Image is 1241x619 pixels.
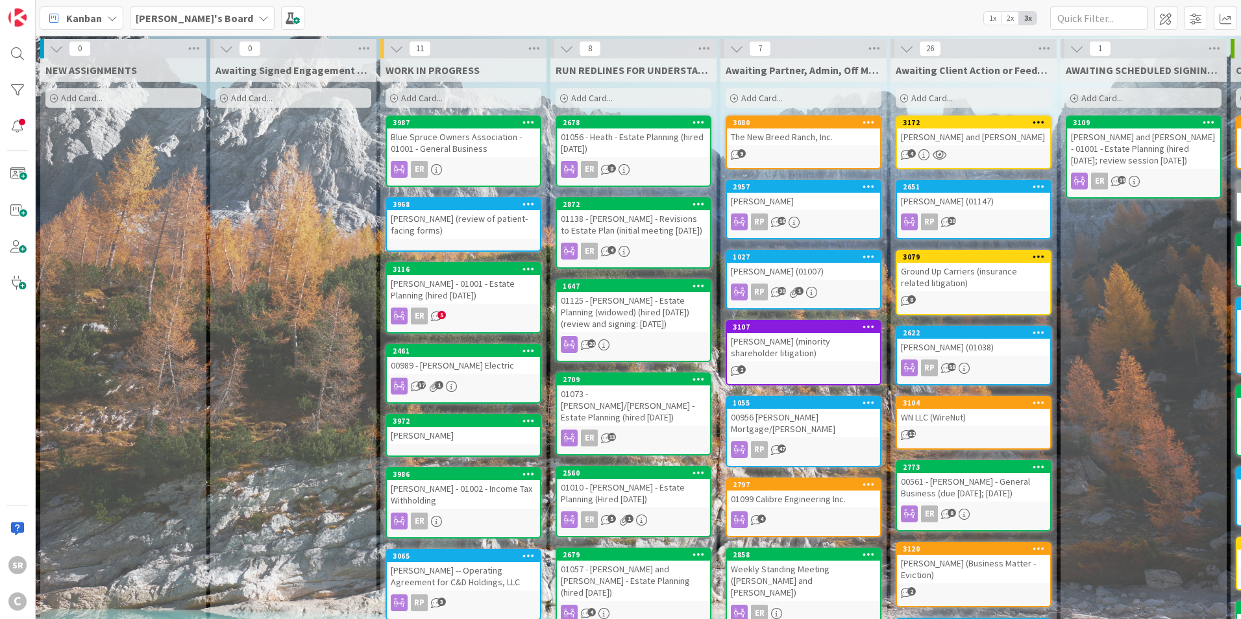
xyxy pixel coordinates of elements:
div: [PERSON_NAME] and [PERSON_NAME] - 01001 - Estate Planning (hired [DATE]; review session [DATE]) [1067,128,1220,169]
span: 12 [907,430,916,438]
div: [PERSON_NAME] (01007) [727,263,880,280]
span: 58 [948,363,956,371]
a: 277300561 - [PERSON_NAME] - General Business (due [DATE]; [DATE])ER [896,460,1051,531]
div: 2957 [733,182,880,191]
span: 4 [587,608,596,616]
input: Quick Filter... [1050,6,1148,30]
div: 2461 [387,345,540,357]
div: 3107 [727,321,880,333]
span: 1 [435,381,443,389]
div: 287201138 - [PERSON_NAME] - Revisions to Estate Plan (initial meeting [DATE]) [557,199,710,239]
div: RP [921,213,938,230]
div: ER [1091,173,1108,189]
div: 2858 [727,549,880,561]
div: 2957[PERSON_NAME] [727,181,880,210]
div: 01010 - [PERSON_NAME] - Estate Planning (Hired [DATE]) [557,479,710,507]
a: 164701125 - [PERSON_NAME] - Estate Planning (widowed) (hired [DATE])(review and signing: [DATE]) [556,279,711,362]
div: ER [557,511,710,528]
div: RP [921,359,938,376]
span: Kanban [66,10,102,26]
span: 4 [907,149,916,158]
div: ER [581,430,598,446]
b: [PERSON_NAME]'s Board [136,12,253,25]
div: 3116 [387,263,540,275]
div: 270901073 - [PERSON_NAME]/[PERSON_NAME] - Estate Planning (hired [DATE]) [557,374,710,426]
a: 270901073 - [PERSON_NAME]/[PERSON_NAME] - Estate Planning (hired [DATE])ER [556,372,711,455]
a: 3972[PERSON_NAME] [386,414,541,457]
a: 3080The New Breed Ranch, Inc. [726,115,881,169]
span: 3x [1019,12,1037,25]
div: 2560 [563,468,710,478]
div: 00956 [PERSON_NAME] Mortgage/[PERSON_NAME] [727,409,880,437]
div: Ground Up Carriers (insurance related litigation) [897,263,1050,291]
div: 1055 [727,397,880,409]
div: 3065 [393,552,540,561]
span: 11 [409,41,431,56]
div: 3986 [393,470,540,479]
a: 267801056 - Heath - Estate Planning (hired [DATE])ER [556,115,711,187]
div: 2957 [727,181,880,193]
div: RP [411,594,428,611]
div: 267901057 - [PERSON_NAME] and [PERSON_NAME] - Estate Planning (hired [DATE]) [557,549,710,601]
div: [PERSON_NAME] - 01002 - Income Tax Withholding [387,480,540,509]
div: 3968 [387,199,540,210]
div: 105500956 [PERSON_NAME] Mortgage/[PERSON_NAME] [727,397,880,437]
div: 3104WN LLC (WireNut) [897,397,1050,426]
span: 0 [239,41,261,56]
div: [PERSON_NAME] (Business Matter - Eviction) [897,555,1050,583]
span: Add Card... [61,92,103,104]
span: 4 [757,515,766,523]
div: [PERSON_NAME] (minority shareholder litigation) [727,333,880,361]
span: Awaiting Signed Engagement Letter [215,64,371,77]
div: 3972 [393,417,540,426]
span: Awaiting Client Action or Feedback or Action from a Third Party [896,64,1051,77]
div: RP [727,213,880,230]
div: 3172 [897,117,1050,128]
div: 2858 [733,550,880,559]
div: 3968[PERSON_NAME] (review of patient-facing forms) [387,199,540,239]
div: 164701125 - [PERSON_NAME] - Estate Planning (widowed) (hired [DATE])(review and signing: [DATE]) [557,280,710,332]
div: ER [1067,173,1220,189]
div: RP [751,441,768,458]
a: 246100989 - [PERSON_NAME] Electric [386,344,541,404]
div: Weekly Standing Meeting ([PERSON_NAME] and [PERSON_NAME]) [727,561,880,601]
div: 3987 [387,117,540,128]
div: ER [411,513,428,529]
div: 01125 - [PERSON_NAME] - Estate Planning (widowed) (hired [DATE])(review and signing: [DATE]) [557,292,710,332]
div: 1027[PERSON_NAME] (01007) [727,251,880,280]
div: RP [751,213,768,230]
div: 01057 - [PERSON_NAME] and [PERSON_NAME] - Estate Planning (hired [DATE]) [557,561,710,601]
span: 37 [417,381,426,389]
div: RP [727,284,880,300]
div: 3104 [897,397,1050,409]
div: 2622 [897,327,1050,339]
div: ER [387,308,540,324]
div: 279701099 Calibre Engineering Inc. [727,479,880,507]
div: 3116[PERSON_NAME] - 01001 - Estate Planning (hired [DATE]) [387,263,540,304]
a: 3107[PERSON_NAME] (minority shareholder litigation) [726,320,881,385]
div: [PERSON_NAME] [387,427,540,444]
div: 3080 [727,117,880,128]
div: 3079 [903,252,1050,261]
div: RP [727,441,880,458]
span: Add Card... [231,92,273,104]
a: 3172[PERSON_NAME] and [PERSON_NAME] [896,115,1051,169]
div: RP [387,594,540,611]
span: NEW ASSIGNMENTS [45,64,137,77]
div: 2461 [393,346,540,356]
span: 4 [608,246,616,254]
span: 2x [1001,12,1019,25]
span: 19 [1118,176,1126,184]
div: 2678 [557,117,710,128]
span: 47 [778,444,786,453]
div: 2678 [563,118,710,127]
div: ER [897,505,1050,522]
div: The New Breed Ranch, Inc. [727,128,880,145]
div: [PERSON_NAME] (01038) [897,339,1050,356]
div: ER [557,430,710,446]
span: 8 [579,41,601,56]
div: 277300561 - [PERSON_NAME] - General Business (due [DATE]; [DATE]) [897,461,1050,502]
span: 13 [608,433,616,441]
span: 1 [625,515,633,523]
div: 1647 [563,282,710,291]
